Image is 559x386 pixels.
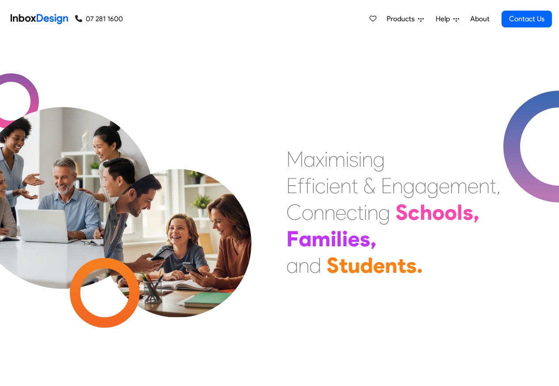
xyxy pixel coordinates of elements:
div: i [326,172,329,199]
div: t [357,199,364,225]
div: Maximising Efficient & Engagement, Connecting Schools, Families, and Students. [286,146,501,279]
div: c [346,199,357,225]
div: l [336,225,342,252]
a: Help [432,10,463,28]
div: C [286,199,302,225]
div: a [299,225,312,252]
div: a [415,172,427,199]
div: s [406,252,417,279]
div: s [360,225,370,252]
a: About [468,10,492,28]
span: Help [436,14,453,24]
div: t [490,172,496,199]
div: , [370,225,376,252]
div: x [316,146,324,172]
div: e [439,172,450,199]
div: f [297,172,304,199]
div: d [309,252,321,279]
div: i [324,146,328,172]
a: Products [383,10,427,28]
div: i [364,199,367,225]
div: i [312,172,315,199]
div: S [395,199,408,225]
div: a [304,146,316,172]
div: e [373,252,385,279]
div: F [286,225,299,252]
div: g [403,172,415,199]
div: n [479,172,490,199]
div: s [463,199,473,225]
div: l [457,199,463,225]
div: n [392,172,403,199]
div: n [340,172,351,199]
div: n [313,199,324,225]
div: g [373,146,385,172]
div: g [378,199,390,225]
div: . [417,252,423,279]
div: a [286,252,298,279]
span: Products [387,14,418,24]
div: t [339,252,348,279]
div: n [324,199,335,225]
div: o [445,199,457,225]
div: h [420,199,432,225]
div: , [496,172,501,199]
div: n [298,252,309,279]
div: i [342,225,348,252]
img: parents_with_child.png [85,132,270,317]
div: c [315,172,326,199]
div: i [331,225,336,252]
div: t [397,252,406,279]
div: i [346,146,349,172]
div: & [363,172,376,199]
div: c [408,199,420,225]
a: 07 281 1600 [75,14,123,24]
div: n [367,199,378,225]
div: g [427,172,439,199]
div: o [432,199,445,225]
div: s [349,146,358,172]
div: , [473,199,479,225]
div: S [327,252,339,279]
div: m [450,172,468,199]
div: M [286,146,304,172]
div: i [358,146,362,172]
div: e [468,172,479,199]
div: f [304,172,312,199]
div: e [348,225,360,252]
div: e [329,172,340,199]
div: e [335,199,346,225]
div: o [302,199,313,225]
div: m [328,146,346,172]
div: n [362,146,373,172]
div: E [381,172,392,199]
div: m [312,225,331,252]
div: E [286,172,297,199]
div: n [385,252,397,279]
div: u [348,252,360,279]
div: t [351,172,358,199]
a: Contact Us [502,11,552,27]
div: d [360,252,373,279]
